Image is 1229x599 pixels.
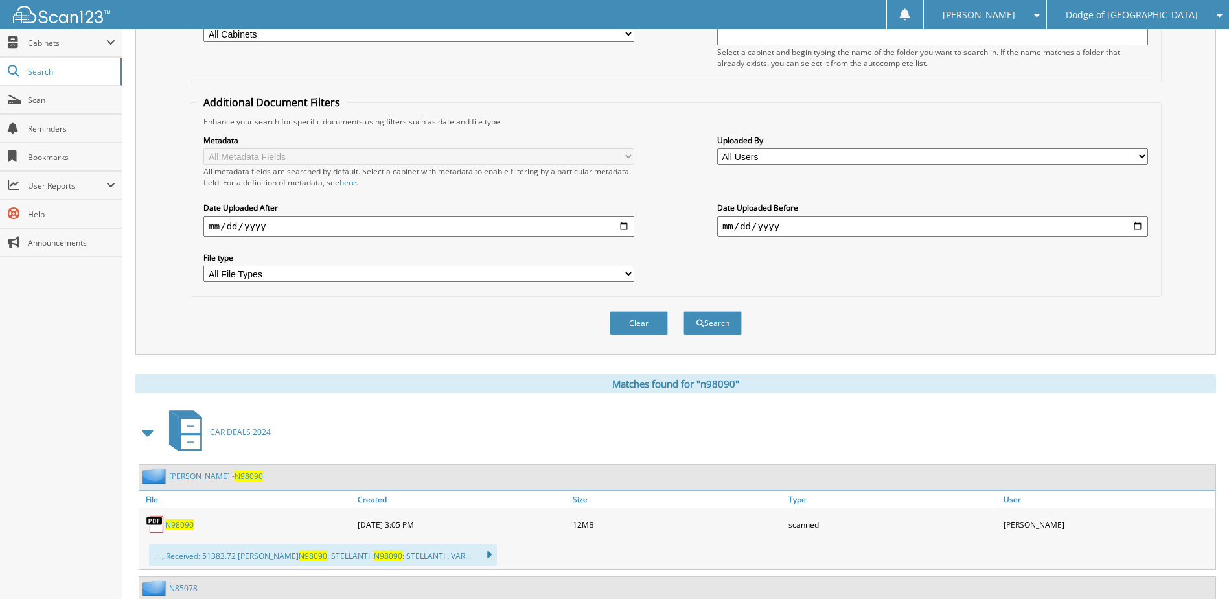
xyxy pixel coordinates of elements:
div: All metadata fields are searched by default. Select a cabinet with metadata to enable filtering b... [203,166,634,188]
div: 12MB [569,511,785,537]
div: Enhance your search for specific documents using filters such as date and file type. [197,116,1154,127]
span: Reminders [28,123,115,134]
input: start [203,216,634,237]
a: Created [354,491,569,508]
span: Bookmarks [28,152,115,163]
a: File [139,491,354,508]
span: N98090 [374,550,402,561]
div: [PERSON_NAME] [1000,511,1215,537]
div: Matches found for "n98090" [135,374,1216,393]
span: Search [28,66,113,77]
span: Cabinets [28,38,106,49]
img: scan123-logo-white.svg [13,6,110,23]
label: Metadata [203,135,634,146]
span: CAR DEALS 2024 [210,427,271,438]
div: [DATE] 3:05 PM [354,511,569,537]
a: CAR DEALS 2024 [161,406,271,458]
legend: Additional Document Filters [197,95,347,110]
a: [PERSON_NAME] -N98090 [169,471,263,482]
div: Select a cabinet and begin typing the name of the folder you want to search in. If the name match... [717,47,1148,69]
img: folder2.png [142,580,169,596]
span: N98090 [299,550,327,561]
label: Date Uploaded Before [717,202,1148,213]
input: end [717,216,1148,237]
div: scanned [785,511,1000,537]
a: N85078 [169,583,198,594]
label: Uploaded By [717,135,1148,146]
span: User Reports [28,180,106,191]
button: Clear [610,311,668,335]
label: Date Uploaded After [203,202,634,213]
span: Dodge of [GEOGRAPHIC_DATA] [1066,11,1198,19]
a: here [339,177,356,188]
span: Announcements [28,237,115,248]
label: File type [203,252,634,263]
iframe: Chat Widget [1164,537,1229,599]
span: Scan [28,95,115,106]
span: Help [28,209,115,220]
a: Size [569,491,785,508]
button: Search [683,311,742,335]
span: N98090 [235,471,263,482]
span: [PERSON_NAME] [943,11,1015,19]
img: folder2.png [142,468,169,484]
a: N98090 [165,519,194,530]
div: ... , Received: 51383.72 [PERSON_NAME] : STELLANTI : : STELLANTI : VAR... [149,544,497,566]
a: User [1000,491,1215,508]
a: Type [785,491,1000,508]
img: PDF.png [146,515,165,534]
